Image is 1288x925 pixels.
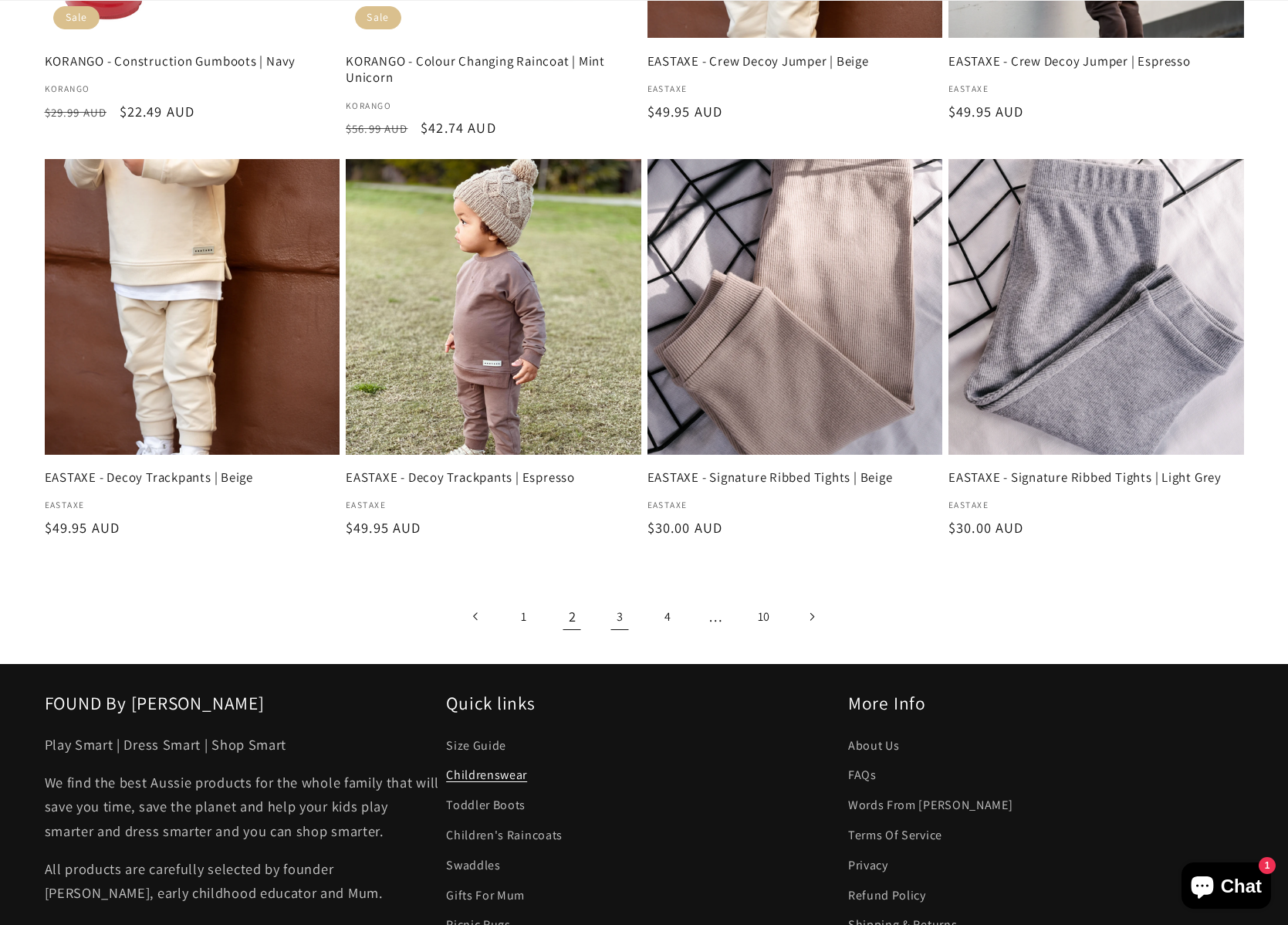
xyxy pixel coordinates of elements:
[848,820,942,850] a: Terms Of Service
[848,850,888,880] a: Privacy
[446,880,525,910] a: Gifts For Mum
[848,791,1013,821] a: Words From [PERSON_NAME]
[505,597,544,636] a: Page 1
[45,771,441,843] p: We find the best Aussie products for the whole family that will save you time, save the planet an...
[848,692,1244,715] h2: More Info
[446,820,563,850] a: Children's Raincoats
[848,880,926,910] a: Refund Policy
[647,469,943,486] a: EASTAXE - Signature Ribbed Tights | Beige
[948,469,1244,486] a: EASTAXE - Signature Ribbed Tights | Light Grey
[457,597,496,636] a: Previous page
[696,597,735,636] span: …
[948,53,1244,69] a: EASTAXE - Crew Decoy Jumper | Espresso
[848,761,877,791] a: FAQs
[346,469,641,486] a: EASTAXE - Decoy Trackpants | Espresso
[648,597,688,636] a: Page 4
[45,857,441,905] p: All products are carefully selected by founder [PERSON_NAME], early childhood educator and Mum.
[45,597,1244,636] nav: Pagination
[45,733,441,757] p: Play Smart | Dress Smart | Shop Smart
[45,692,441,715] h2: FOUND By [PERSON_NAME]
[744,597,783,636] a: Page 10
[1177,862,1276,913] inbox-online-store-chat: Shopify online store chat
[446,761,527,791] a: Childrenswear
[446,791,526,821] a: Toddler Boots
[848,735,900,761] a: About Us
[600,597,640,636] a: Page 3
[446,735,506,761] a: Size Guide
[346,53,641,86] a: KORANGO - Colour Changing Raincoat | Mint Unicorn
[446,692,842,715] h2: Quick links
[553,597,592,636] span: Page 2
[793,597,832,636] a: Next page
[45,53,340,69] a: KORANGO - Construction Gumboots | Navy
[446,850,501,880] a: Swaddles
[45,469,340,486] a: EASTAXE - Decoy Trackpants | Beige
[647,53,943,69] a: EASTAXE - Crew Decoy Jumper | Beige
